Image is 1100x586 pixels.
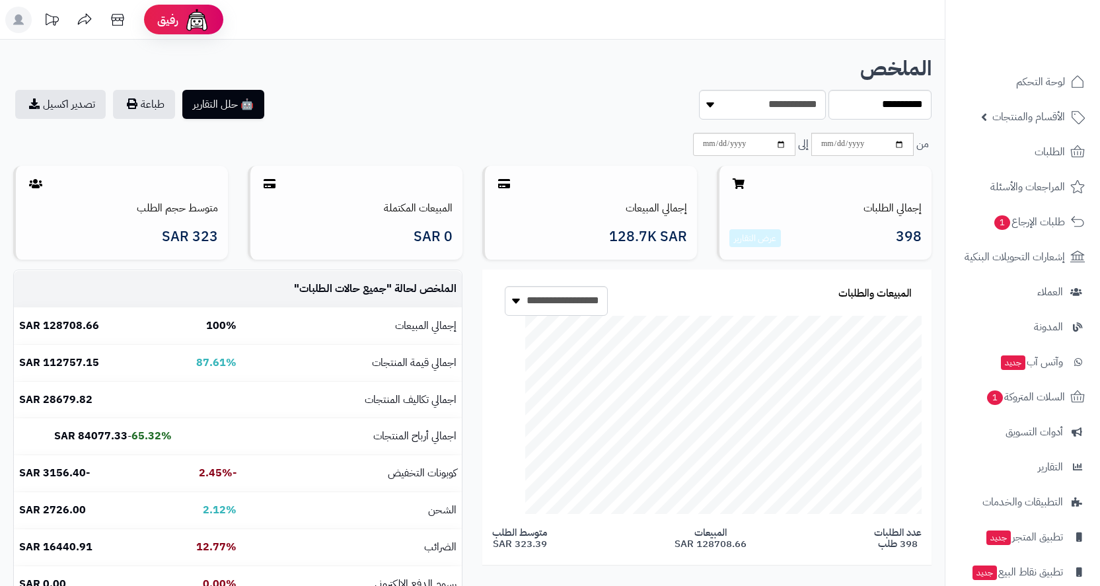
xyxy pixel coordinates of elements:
span: 1 [994,215,1010,230]
span: جديد [972,566,997,580]
a: وآتس آبجديد [953,346,1092,378]
span: الطلبات [1035,143,1065,161]
span: الأقسام والمنتجات [992,108,1065,126]
b: 2726.00 SAR [19,502,86,518]
span: طلبات الإرجاع [993,213,1065,231]
b: الملخص [860,53,932,84]
span: 1 [987,390,1003,405]
span: 323 SAR [162,229,218,244]
b: 112757.15 SAR [19,355,99,371]
a: تطبيق المتجرجديد [953,521,1092,553]
h3: المبيعات والطلبات [838,288,912,300]
td: كوبونات التخفيض [242,455,462,492]
a: المبيعات المكتملة [384,200,453,216]
img: ai-face.png [184,7,210,33]
b: 87.61% [196,355,237,371]
b: 28679.82 SAR [19,392,92,408]
span: المدونة [1034,318,1063,336]
span: عدد الطلبات 398 طلب [874,527,922,549]
span: 128.7K SAR [609,229,687,244]
b: 84077.33 SAR [54,428,128,444]
td: اجمالي تكاليف المنتجات [242,382,462,418]
a: التطبيقات والخدمات [953,486,1092,518]
span: 398 [896,229,922,248]
a: التقارير [953,451,1092,483]
span: جميع حالات الطلبات [299,281,386,297]
b: -2.45% [199,465,237,481]
span: وآتس آب [1000,353,1063,371]
button: طباعة [113,90,175,119]
td: الضرائب [242,529,462,566]
b: 16440.91 SAR [19,539,92,555]
a: العملاء [953,276,1092,308]
b: -3156.40 SAR [19,465,90,481]
span: تطبيق المتجر [985,528,1063,546]
span: السلات المتروكة [986,388,1065,406]
span: إشعارات التحويلات البنكية [965,248,1065,266]
td: اجمالي أرباح المنتجات [242,418,462,455]
b: 128708.66 SAR [19,318,99,334]
a: عرض التقارير [734,231,776,245]
td: الشحن [242,492,462,529]
b: 100% [206,318,237,334]
span: التطبيقات والخدمات [982,493,1063,511]
span: التقارير [1038,458,1063,476]
a: السلات المتروكة1 [953,381,1092,413]
a: طلبات الإرجاع1 [953,206,1092,238]
span: العملاء [1037,283,1063,301]
b: 2.12% [203,502,237,518]
img: logo-2.png [1010,37,1087,65]
b: 12.77% [196,539,237,555]
a: الطلبات [953,136,1092,168]
a: تصدير اكسيل [15,90,106,119]
a: لوحة التحكم [953,66,1092,98]
a: إجمالي الطلبات [863,200,922,216]
span: لوحة التحكم [1016,73,1065,91]
a: أدوات التسويق [953,416,1092,448]
span: المراجعات والأسئلة [990,178,1065,196]
span: المبيعات 128708.66 SAR [675,527,747,549]
span: أدوات التسويق [1006,423,1063,441]
span: جديد [986,531,1011,545]
span: إلى [798,137,809,152]
a: إشعارات التحويلات البنكية [953,241,1092,273]
span: تطبيق نقاط البيع [971,563,1063,581]
b: 65.32% [131,428,172,444]
button: 🤖 حلل التقارير [182,90,264,119]
span: جديد [1001,355,1025,370]
a: المدونة [953,311,1092,343]
td: - [14,418,177,455]
td: اجمالي قيمة المنتجات [242,345,462,381]
td: إجمالي المبيعات [242,308,462,344]
span: من [916,137,929,152]
span: متوسط الطلب 323.39 SAR [492,527,547,549]
a: المراجعات والأسئلة [953,171,1092,203]
span: رفيق [157,12,178,28]
span: 0 SAR [414,229,453,244]
td: الملخص لحالة " " [242,271,462,307]
a: إجمالي المبيعات [626,200,687,216]
a: متوسط حجم الطلب [137,200,218,216]
a: تحديثات المنصة [35,7,68,36]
